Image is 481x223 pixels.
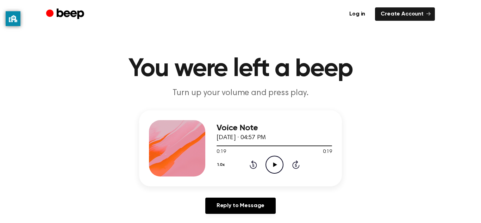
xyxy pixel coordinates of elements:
[217,123,332,133] h3: Voice Note
[344,7,371,21] a: Log in
[6,11,20,26] button: privacy banner
[205,198,276,214] a: Reply to Message
[217,135,266,141] span: [DATE] · 04:57 PM
[375,7,435,21] a: Create Account
[323,148,332,156] span: 0:19
[217,148,226,156] span: 0:19
[217,159,227,171] button: 1.0x
[46,7,86,21] a: Beep
[60,56,421,82] h1: You were left a beep
[105,87,376,99] p: Turn up your volume and press play.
